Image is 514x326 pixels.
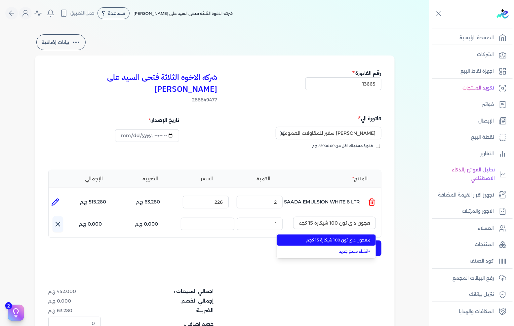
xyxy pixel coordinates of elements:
[475,240,494,249] p: المنتجات
[429,238,510,252] a: المنتجات
[459,308,494,316] p: المكافات والهدايا
[98,7,130,19] div: مساعدة
[453,274,494,283] p: رفع البيانات المجمع
[293,217,376,229] input: إسم المنتج
[105,298,214,305] dt: إجمالي الخصم:
[305,77,381,90] input: رقم الفاتورة
[293,175,376,182] li: المنتج
[429,147,510,161] a: التقارير
[48,307,101,314] dd: 63.280 ج.م
[79,220,102,229] p: 0.000 ج.م
[462,84,494,92] p: تكويد المنتجات
[48,71,217,95] h3: شركه الاخوه الثلاثة فتحى السيد على [PERSON_NAME]
[479,117,494,126] p: الإيصال
[105,288,214,295] dt: اجمالي المبيعات :
[293,217,376,232] button: إسم المنتج
[482,100,494,109] p: فواتير
[290,248,371,254] a: انشاء منتج جديد
[58,8,96,19] button: حمل التطبيق
[477,51,494,59] p: الشركات
[429,254,510,268] a: كود الصنف
[180,175,234,182] li: السعر
[429,305,510,319] a: المكافات والهدايا
[217,114,381,123] h5: فاتورة الي
[237,175,291,182] li: الكمية
[136,198,160,206] p: 63.280 ج.م
[470,257,494,266] p: كود الصنف
[438,191,494,199] p: تجهيز اقرار القيمة المضافة
[376,144,380,148] input: فاتورة مستهلك اقل من 25000.00 ج.م
[48,288,101,295] dd: 452.000 ج.م
[429,31,510,45] a: الصفحة الرئيسية
[36,34,86,50] button: بيانات إضافية
[429,204,510,218] a: الاجور والمرتبات
[429,81,510,95] a: تكويد المنتجات
[312,143,373,149] span: فاتورة مستهلك اقل من 25000.00 ج.م
[429,48,510,62] a: الشركات
[70,10,95,16] span: حمل التطبيق
[429,64,510,78] a: اجهزة نقاط البيع
[277,233,376,258] ul: إسم المنتج
[471,133,494,142] p: نقطة البيع
[48,298,101,305] dd: 0.000 ج.م
[429,272,510,285] a: رفع البيانات المجمع
[433,166,495,183] p: تحليل الفواتير بالذكاء الاصطناعي
[481,150,494,158] p: التقارير
[429,130,510,144] a: نقطة البيع
[48,96,217,103] span: 288849477
[429,98,510,112] a: فواتير
[469,290,494,299] p: تنزيل بياناتك
[80,198,106,206] p: 515.280 ج.م
[124,175,178,182] li: الضريبه
[369,249,371,254] span: +
[429,288,510,302] a: تنزيل بياناتك
[429,163,510,185] a: تحليل الفواتير بالذكاء الاصطناعي
[276,127,381,139] input: إسم الشركة
[276,127,381,142] button: إسم الشركة
[459,34,494,42] p: الصفحة الرئيسية
[429,114,510,128] a: الإيصال
[305,69,381,77] h5: رقم الفاتورة
[460,67,494,76] p: اجهزة نقاط البيع
[429,188,510,202] a: تجهيز اقرار القيمة المضافة
[67,175,121,182] li: الإجمالي
[115,114,179,127] div: تاريخ الإصدار:
[429,222,510,235] a: العملاء
[5,302,12,309] span: 2
[134,11,233,16] span: شركه الاخوه الثلاثة فتحى السيد على [PERSON_NAME]
[290,237,371,243] span: معجون داي تون 100 شيكارة 15 كجم
[108,11,125,16] span: مساعدة
[135,220,158,229] p: 0.000 ج.م
[497,9,509,18] img: logo
[105,307,214,314] dt: الضريبة:
[284,193,360,211] p: SAADA EMULSION WHITE 8 LTR
[478,224,494,233] p: العملاء
[462,207,494,216] p: الاجور والمرتبات
[8,305,24,321] button: 2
